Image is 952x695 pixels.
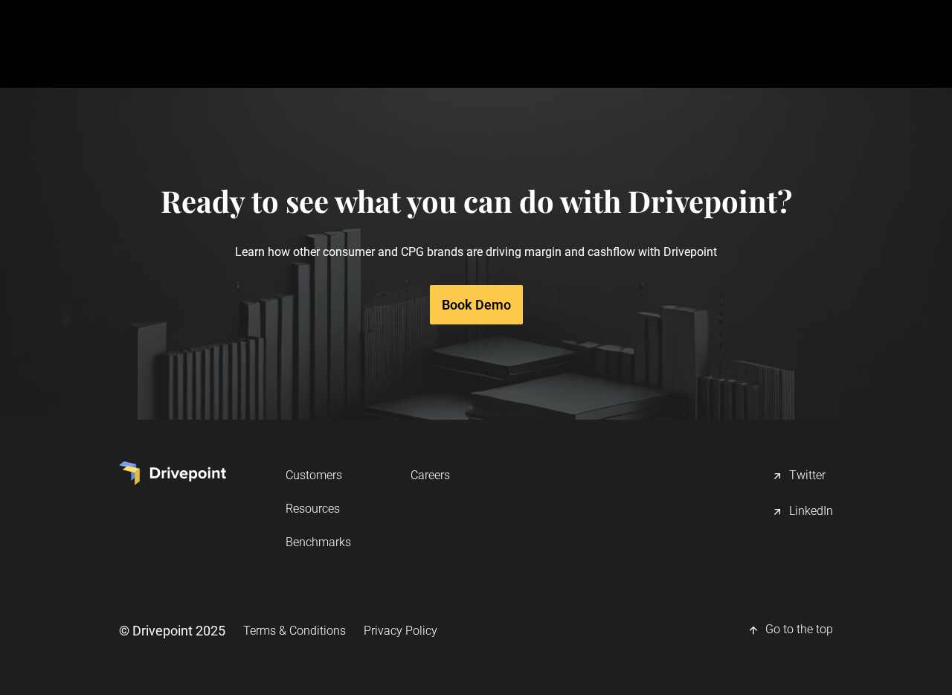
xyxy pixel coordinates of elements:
a: Twitter [771,461,833,491]
div: © Drivepoint 2025 [119,621,225,640]
a: Customers [286,461,351,489]
a: Go to the top [747,615,833,645]
a: Privacy Policy [364,617,437,644]
div: Go to the top [765,621,833,639]
a: Benchmarks [286,528,351,556]
h4: Ready to see what you can do with Drivepoint? [161,183,792,219]
p: Learn how other consumer and CPG brands are driving margin and cashflow with Drivepoint [161,219,792,285]
a: Terms & Conditions [243,617,346,644]
a: Book Demo [430,285,523,324]
div: LinkedIn [789,503,833,521]
div: Twitter [789,467,826,485]
a: Careers [411,461,450,489]
a: LinkedIn [771,497,833,527]
a: Resources [286,495,351,522]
